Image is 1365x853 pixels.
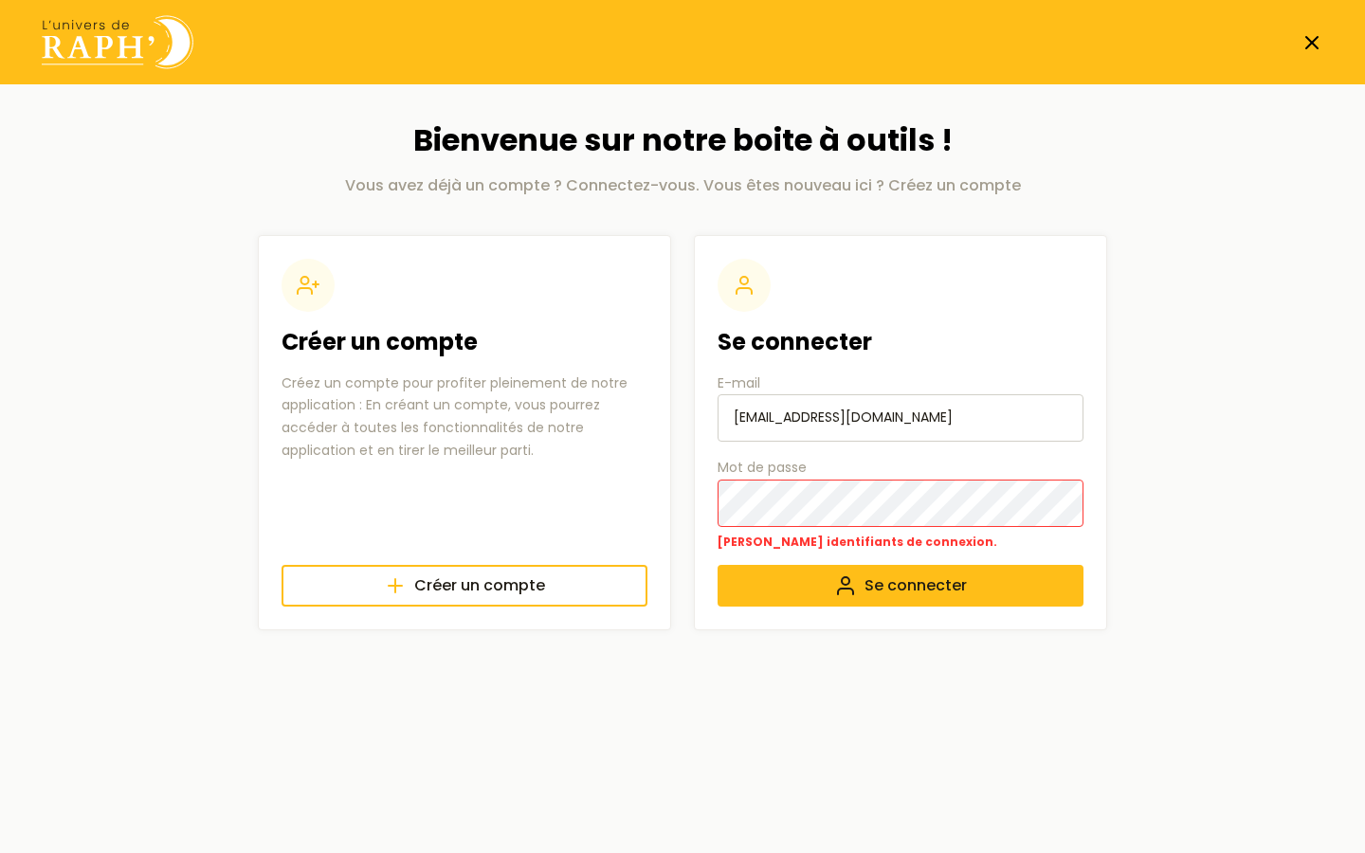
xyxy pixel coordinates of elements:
p: Vous avez déjà un compte ? Connectez-vous. Vous êtes nouveau ici ? Créez un compte [258,174,1107,197]
span: Se connecter [864,574,967,597]
h2: Créer un compte [282,327,647,357]
h1: Bienvenue sur notre boite à outils ! [258,122,1107,158]
span: Créer un compte [414,574,545,597]
img: Univers de Raph logo [42,15,193,69]
label: Mot de passe [718,457,1083,526]
label: E-mail [718,372,1083,443]
input: E-mail [718,394,1083,442]
input: Mot de passe [718,480,1083,527]
a: Créer un compte [282,565,647,607]
a: Fermer la page [1301,31,1323,54]
p: [PERSON_NAME] identifiants de connexion. [718,535,1083,550]
button: Se connecter [718,565,1083,607]
p: Créez un compte pour profiter pleinement de notre application : En créant un compte, vous pourrez... [282,372,647,463]
h2: Se connecter [718,327,1083,357]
